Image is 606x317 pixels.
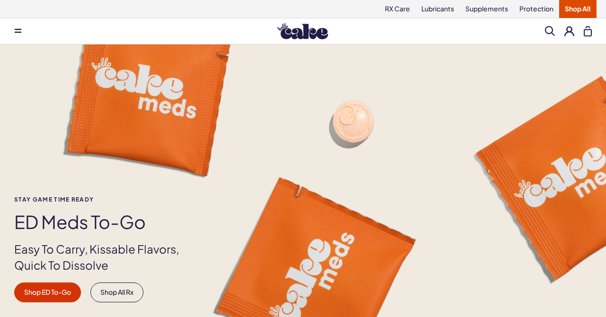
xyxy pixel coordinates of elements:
[277,23,328,39] img: Hello Cake
[14,282,81,302] a: Shop ED To-Go
[14,196,195,203] span: Stay Game time ready
[90,282,143,302] a: Shop All Rx
[14,241,195,273] p: Easy To Carry, Kissable Flavors, Quick To Dissolve
[14,212,195,232] h1: ED Meds to-go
